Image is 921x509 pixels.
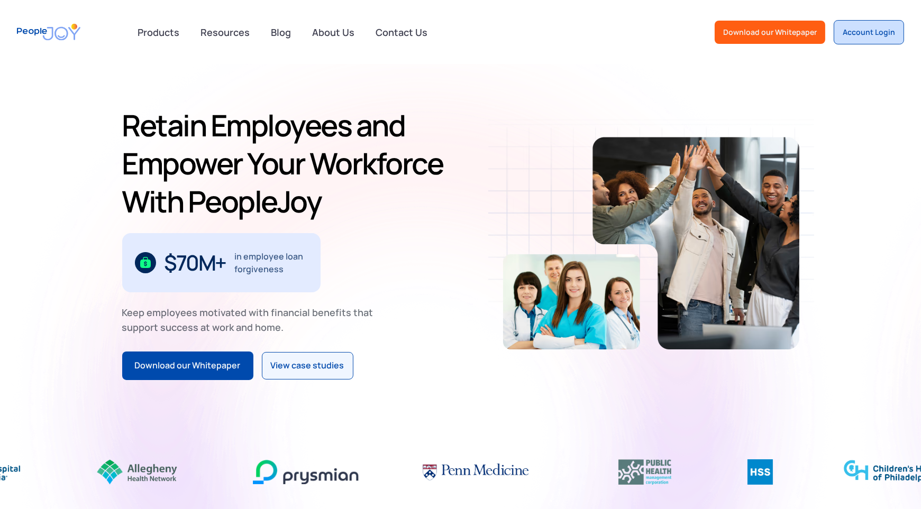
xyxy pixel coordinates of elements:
div: Account Login [843,27,895,38]
div: Products [131,22,186,43]
div: in employee loan forgiveness [234,250,308,275]
div: $70M+ [165,254,226,271]
a: Blog [265,21,297,44]
img: Retain-Employees-PeopleJoy [592,137,799,349]
a: Download our Whitepaper [715,21,825,44]
div: Download our Whitepaper [723,27,817,38]
a: Download our Whitepaper [122,351,253,380]
a: Account Login [834,20,904,44]
a: Contact Us [369,21,434,44]
h1: Retain Employees and Empower Your Workforce With PeopleJoy [122,106,457,220]
div: 1 / 3 [122,233,321,292]
a: About Us [306,21,361,44]
div: Download our Whitepaper [135,359,241,373]
a: home [17,17,80,47]
a: View case studies [262,352,353,380]
img: Retain-Employees-PeopleJoy [503,254,640,349]
div: Keep employees motivated with financial benefits that support success at work and home. [122,305,382,335]
a: Resources [194,21,256,44]
div: View case studies [271,359,344,373]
